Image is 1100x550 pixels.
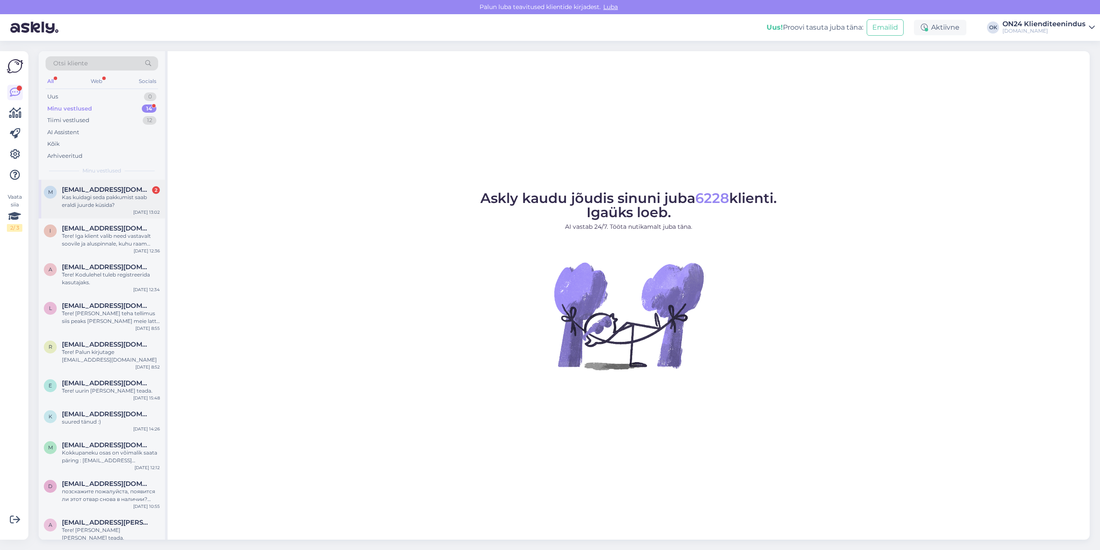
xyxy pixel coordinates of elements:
[48,483,52,489] span: d
[62,379,151,387] span: efkakask@gmail.com
[49,227,51,234] span: i
[62,519,151,526] span: annika.koss@mainorulemiste.ee
[62,387,160,395] div: Tere! uurin [PERSON_NAME] teada.
[47,104,92,113] div: Minu vestlused
[49,522,52,528] span: a
[7,224,22,232] div: 2 / 3
[133,209,160,215] div: [DATE] 13:02
[62,341,151,348] span: rlausing@gmail.com
[62,488,160,503] div: позскажите пожалуйста, появится ли этот отвар снова в наличии? Обеденный стол Sierra Ø 120 cm (в ...
[133,426,160,432] div: [DATE] 14:26
[62,348,160,364] div: Tere! Palun kirjutage [EMAIL_ADDRESS][DOMAIN_NAME]
[62,410,151,418] span: kiffu65@gmail.com
[49,382,52,389] span: e
[987,22,999,34] div: OK
[142,104,156,113] div: 14
[133,503,160,510] div: [DATE] 10:55
[133,286,160,293] div: [DATE] 12:34
[62,232,160,248] div: Tere! Iga klient valib need vastavalt soovile ja aluspinnale, kuhu raam soovitakse kinnitada. Par...
[89,76,104,87] div: Web
[46,76,55,87] div: All
[62,186,151,194] span: maarika_voltri@hotmail.com
[47,128,79,137] div: AI Assistent
[49,266,52,273] span: a
[49,305,52,311] span: l
[62,263,151,271] span: aasmakristina@gmail.com
[914,20,966,35] div: Aktiivne
[1002,28,1085,34] div: [DOMAIN_NAME]
[134,464,160,471] div: [DATE] 12:12
[480,190,777,221] span: Askly kaudu jõudis sinuni juba klienti. Igaüks loeb.
[62,526,160,542] div: Tere! [PERSON_NAME] [PERSON_NAME] teada.
[133,395,160,401] div: [DATE] 15:48
[1002,21,1095,34] a: ON24 Klienditeenindus[DOMAIN_NAME]
[47,116,89,125] div: Tiimi vestlused
[62,194,160,209] div: Kas kuidagi seda pakkumist saab eraldi juurde küsida?
[49,413,52,420] span: k
[134,248,160,254] div: [DATE] 12:36
[62,449,160,464] div: Kokkupaneku osas on võimalik saata päring : [EMAIL_ADDRESS][DOMAIN_NAME] ja lisada aadress.
[7,58,23,74] img: Askly Logo
[62,310,160,325] div: Tere! [PERSON_NAME] teha tellimus siis peaks [PERSON_NAME] meie lattu saabuma [DATE].
[152,186,160,194] div: 2
[1002,21,1085,28] div: ON24 Klienditeenindus
[62,480,151,488] span: darinachud4@gmail.com
[137,76,158,87] div: Socials
[695,190,729,206] span: 6228
[62,418,160,426] div: suured tänud :)
[7,193,22,232] div: Vaata siia
[82,167,121,175] span: Minu vestlused
[47,92,58,101] div: Uus
[135,364,160,370] div: [DATE] 8:52
[48,189,53,195] span: m
[53,59,88,68] span: Otsi kliente
[62,441,151,449] span: mariakergand@hotmail.com
[48,444,53,451] span: m
[49,344,52,350] span: r
[135,325,160,332] div: [DATE] 8:55
[143,116,156,125] div: 12
[62,271,160,286] div: Tere! Kodulehel tuleb registreerida kasutajaks.
[601,3,620,11] span: Luba
[62,224,151,232] span: iluloojad@gmail.com
[144,92,156,101] div: 0
[47,152,82,160] div: Arhiveeritud
[551,238,706,393] img: No Chat active
[867,19,904,36] button: Emailid
[47,140,60,148] div: Kõik
[480,222,777,231] p: AI vastab 24/7. Tööta nutikamalt juba täna.
[62,302,151,310] span: lakskadi@hotmail.com
[767,23,783,31] b: Uus!
[767,22,863,33] div: Proovi tasuta juba täna:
